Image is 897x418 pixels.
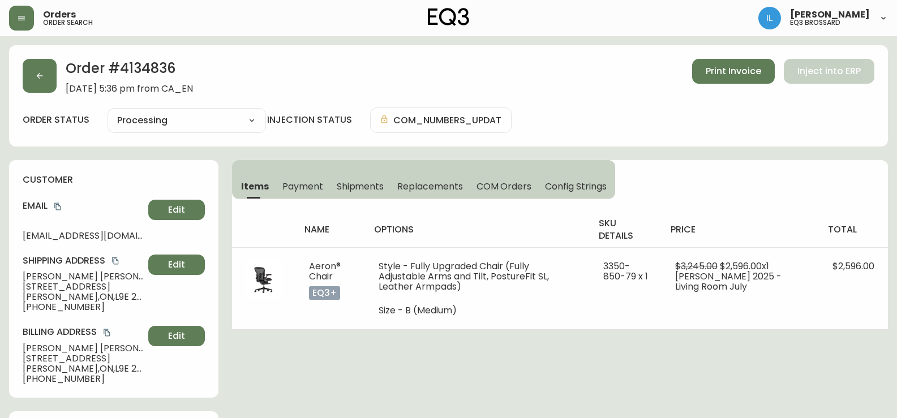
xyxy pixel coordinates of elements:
span: COM Orders [477,180,532,192]
img: 2e798f56-32e1-4fd4-9cff-c80580a06b69.jpg [246,261,282,298]
li: Style - Fully Upgraded Chair (Fully Adjustable Arms and Tilt, PostureFit SL, Leather Armpads) [379,261,576,292]
button: Edit [148,255,205,275]
p: eq3+ [309,286,340,300]
span: [PERSON_NAME] , ON , L9E 2H5 , CA [23,292,144,302]
h4: Shipping Address [23,255,144,267]
img: 998f055460c6ec1d1452ac0265469103 [758,7,781,29]
span: [PHONE_NUMBER] [23,302,144,312]
span: [PERSON_NAME] [PERSON_NAME] [23,272,144,282]
h5: eq3 brossard [790,19,840,26]
span: [PHONE_NUMBER] [23,374,144,384]
span: Config Strings [545,180,606,192]
h4: sku details [599,217,653,243]
span: Payment [282,180,323,192]
span: $2,596.00 x 1 [720,260,769,273]
span: Print Invoice [706,65,761,77]
span: [STREET_ADDRESS] [23,282,144,292]
span: $2,596.00 [832,260,874,273]
h2: Order # 4134836 [66,59,193,84]
span: [PERSON_NAME] [790,10,870,19]
span: Aeron® Chair [309,260,341,283]
span: [EMAIL_ADDRESS][DOMAIN_NAME] [23,231,144,241]
button: copy [101,327,113,338]
h4: options [374,223,580,236]
span: [PERSON_NAME] , ON , L9E 2H5 , CA [23,364,144,374]
button: copy [52,201,63,212]
button: Edit [148,200,205,220]
span: [DATE] 5:36 pm from CA_EN [66,84,193,94]
button: copy [110,255,121,266]
button: Edit [148,326,205,346]
img: logo [428,8,470,26]
h4: name [304,223,356,236]
h5: order search [43,19,93,26]
span: 3350-850-79 x 1 [603,260,648,283]
h4: Email [23,200,144,212]
span: [STREET_ADDRESS] [23,354,144,364]
h4: injection status [267,114,352,126]
h4: customer [23,174,205,186]
span: Orders [43,10,76,19]
span: [PERSON_NAME] 2025 - Living Room July [675,270,782,293]
span: Edit [168,330,185,342]
li: Size - B (Medium) [379,305,576,316]
h4: price [671,223,810,236]
span: Edit [168,258,185,271]
span: [PERSON_NAME] [PERSON_NAME] [23,343,144,354]
h4: Billing Address [23,326,144,338]
button: Print Invoice [692,59,775,84]
span: Replacements [397,180,462,192]
label: order status [23,114,89,126]
h4: total [828,223,879,236]
span: Shipments [337,180,384,192]
span: $3,245.00 [675,260,718,273]
span: Items [241,180,269,192]
span: Edit [168,204,185,216]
